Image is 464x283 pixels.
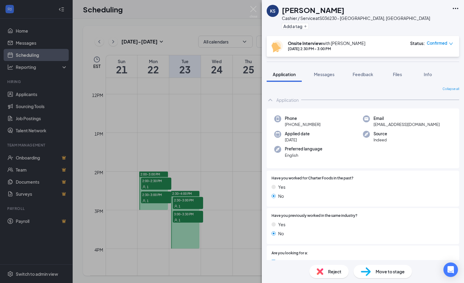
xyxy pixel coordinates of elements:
div: Status : [410,40,425,46]
span: Info [424,72,432,77]
span: Have you worked for Charter Foods in the past? [271,175,354,181]
span: Confirmed [427,40,447,46]
span: Files [393,72,402,77]
div: Open Intercom Messenger [443,262,458,277]
span: English [285,152,322,158]
span: Full-time Position [278,259,312,265]
span: [EMAIL_ADDRESS][DOMAIN_NAME] [374,121,440,127]
div: Application [276,97,299,103]
span: Are you looking for a: [271,250,308,256]
span: Have you previously worked in the same industry? [271,213,357,219]
span: [DATE] [285,137,310,143]
span: Collapse all [443,87,459,92]
div: [DATE] 2:30 PM - 3:00 PM [288,46,365,51]
div: with [PERSON_NAME] [288,40,365,46]
span: Move to stage [376,268,405,275]
span: Application [273,72,296,77]
span: Applied date [285,131,310,137]
span: Preferred language [285,146,322,152]
b: Onsite Interview [288,40,322,46]
span: Yes [278,184,285,190]
span: Feedback [353,72,373,77]
button: PlusAdd a tag [282,23,309,29]
span: Source [374,131,387,137]
svg: Ellipses [452,5,459,12]
span: Messages [314,72,334,77]
svg: ChevronUp [267,96,274,104]
div: KS [270,8,275,14]
span: down [449,42,453,46]
div: Cashier / Service at S036230 - [GEOGRAPHIC_DATA], [GEOGRAPHIC_DATA] [282,15,430,21]
span: Yes [278,221,285,228]
span: Phone [285,115,321,121]
h1: [PERSON_NAME] [282,5,344,15]
span: Reject [328,268,341,275]
span: No [278,230,284,237]
span: No [278,193,284,199]
span: Email [374,115,440,121]
span: [PHONE_NUMBER] [285,121,321,127]
span: Indeed [374,137,387,143]
svg: Plus [304,24,307,28]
